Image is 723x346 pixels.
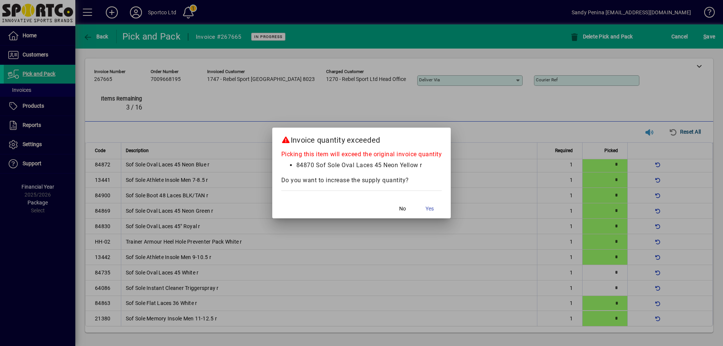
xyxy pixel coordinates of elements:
button: No [390,202,415,215]
h2: Invoice quantity exceeded [272,128,451,149]
div: Picking this item will exceed the original invoice quantity [281,150,442,161]
div: Do you want to increase the supply quantity? [281,176,442,185]
span: No [399,205,406,213]
li: 84870 Sof Sole Oval Laces 45 Neon Yellow r [296,161,442,170]
span: Yes [426,205,434,213]
button: Yes [418,202,442,215]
